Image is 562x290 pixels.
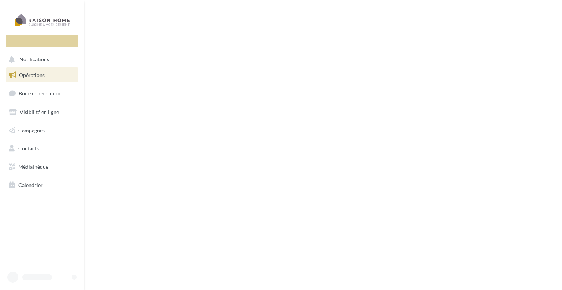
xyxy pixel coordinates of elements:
[4,67,80,83] a: Opérations
[4,85,80,101] a: Boîte de réception
[19,72,45,78] span: Opérations
[18,145,39,151] span: Contacts
[18,182,43,188] span: Calendrier
[4,104,80,120] a: Visibilité en ligne
[4,159,80,175] a: Médiathèque
[18,164,48,170] span: Médiathèque
[18,127,45,133] span: Campagnes
[19,90,60,96] span: Boîte de réception
[6,35,78,47] div: Nouvelle campagne
[20,109,59,115] span: Visibilité en ligne
[4,123,80,138] a: Campagnes
[4,177,80,193] a: Calendrier
[19,56,49,63] span: Notifications
[4,141,80,156] a: Contacts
